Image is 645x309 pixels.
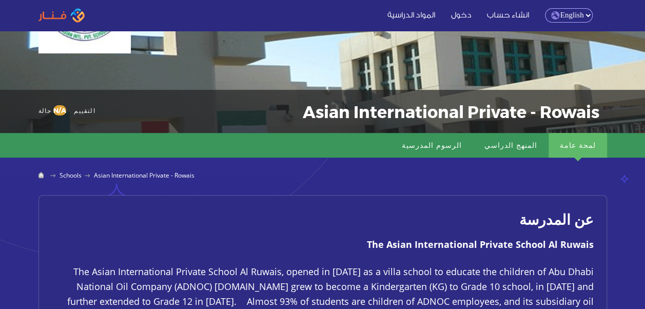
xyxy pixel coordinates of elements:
a: Schools [60,171,82,180]
div: N/A [53,105,66,115]
h1: Asian International Private - Rowais [184,102,599,121]
a: انشاء حساب [480,9,536,20]
a: Home [38,172,47,180]
img: language.png [551,11,559,20]
span: التقييم [74,101,95,120]
a: الرسوم المدرسية [390,133,473,158]
span: Asian International Private - Rowais [94,171,194,180]
a: لمحة عامة [549,133,607,158]
h2: عن المدرسة [52,208,594,231]
a: المنهج الدراسي [473,133,549,158]
span: حالة [38,107,52,114]
a: المواد الدراسية [381,9,442,20]
strong: The Asian International Private School Al Ruwais [367,238,594,250]
a: دخول [444,9,478,20]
